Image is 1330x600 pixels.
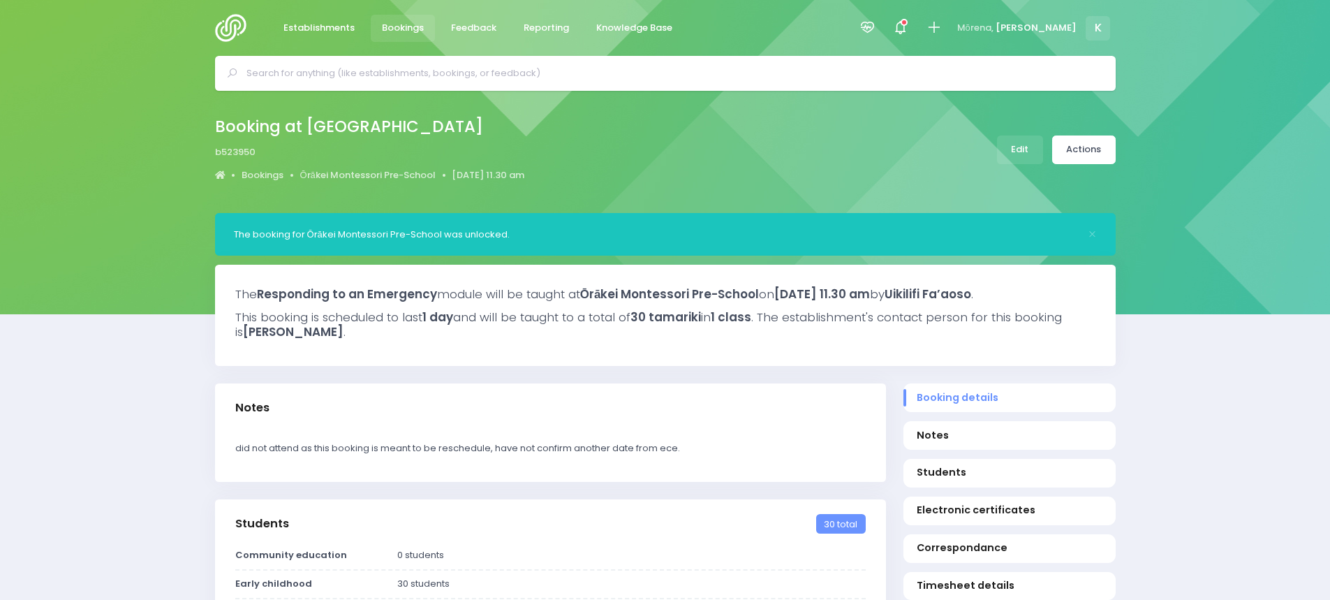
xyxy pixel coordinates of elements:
[235,548,347,562] strong: Community education
[388,548,874,562] div: 0 students
[711,309,751,325] strong: 1 class
[235,310,1095,339] h3: This booking is scheduled to last and will be taught to a total of in . The establishment's conta...
[774,286,870,302] strong: [DATE] 11.30 am
[300,168,436,182] a: Ōrākei Montessori Pre-School
[917,503,1102,518] span: Electronic certificates
[242,168,283,182] a: Bookings
[272,15,367,42] a: Establishments
[257,286,437,302] strong: Responding to an Emergency
[235,441,866,455] p: did not attend as this booking is meant to be reschedule, have not confirm another date from ece.
[235,517,289,531] h3: Students
[283,21,355,35] span: Establishments
[903,383,1116,412] a: Booking details
[917,578,1102,593] span: Timesheet details
[382,21,424,35] span: Bookings
[903,421,1116,450] a: Notes
[580,286,760,302] strong: Ōrākei Montessori Pre-School
[997,136,1043,164] a: Edit
[512,15,581,42] a: Reporting
[885,286,971,302] strong: Uikilifi Fa’aoso
[917,465,1102,480] span: Students
[585,15,684,42] a: Knowledge Base
[816,514,865,534] span: 30 total
[243,323,343,340] strong: [PERSON_NAME]
[957,21,993,35] span: Mōrena,
[917,390,1102,405] span: Booking details
[234,228,1079,242] div: The booking for Ōrākei Montessori Pre-School was unlocked.
[451,21,496,35] span: Feedback
[596,21,672,35] span: Knowledge Base
[371,15,436,42] a: Bookings
[917,428,1102,443] span: Notes
[1052,136,1116,164] a: Actions
[917,541,1102,555] span: Correspondance
[235,577,312,590] strong: Early childhood
[215,14,255,42] img: Logo
[235,287,1095,301] h3: The module will be taught at on by .
[452,168,524,182] a: [DATE] 11.30 am
[1088,230,1097,239] button: Close
[388,577,874,591] div: 30 students
[235,401,269,415] h3: Notes
[630,309,701,325] strong: 30 tamariki
[440,15,508,42] a: Feedback
[215,117,514,136] h2: Booking at [GEOGRAPHIC_DATA]
[524,21,569,35] span: Reporting
[903,534,1116,563] a: Correspondance
[422,309,453,325] strong: 1 day
[246,63,1096,84] input: Search for anything (like establishments, bookings, or feedback)
[903,497,1116,525] a: Electronic certificates
[903,459,1116,488] a: Students
[996,21,1077,35] span: [PERSON_NAME]
[1086,16,1110,41] span: K
[215,145,256,159] span: b523950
